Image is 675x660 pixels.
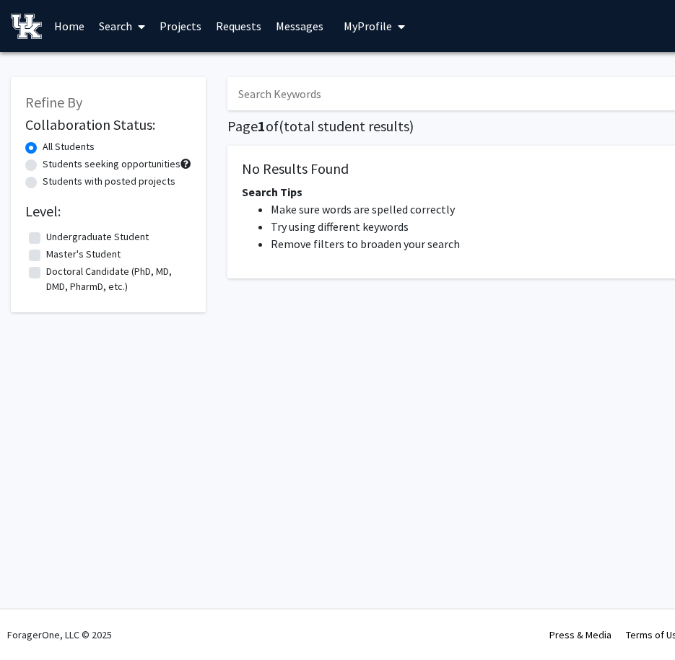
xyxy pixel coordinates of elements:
[258,117,266,135] span: 1
[242,185,302,199] span: Search Tips
[46,264,188,294] label: Doctoral Candidate (PhD, MD, DMD, PharmD, etc.)
[344,19,392,33] span: My Profile
[152,1,209,51] a: Projects
[11,14,42,39] img: University of Kentucky Logo
[7,610,112,660] div: ForagerOne, LLC © 2025
[46,247,121,262] label: Master's Student
[209,1,269,51] a: Requests
[549,628,611,641] a: Press & Media
[46,229,149,245] label: Undergraduate Student
[92,1,152,51] a: Search
[43,174,175,189] label: Students with posted projects
[43,157,180,172] label: Students seeking opportunities
[25,93,82,111] span: Refine By
[269,1,331,51] a: Messages
[25,203,191,220] h2: Level:
[11,595,61,649] iframe: Chat
[47,1,92,51] a: Home
[25,116,191,133] h2: Collaboration Status:
[43,139,95,154] label: All Students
